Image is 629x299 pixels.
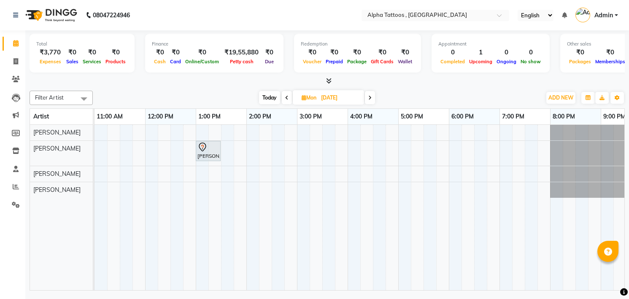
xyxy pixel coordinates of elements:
span: Ongoing [494,59,518,65]
span: Memberships [593,59,627,65]
a: 5:00 PM [399,110,425,123]
div: [PERSON_NAME], 01:00 PM-01:30 PM, [GEOGRAPHIC_DATA] [197,142,220,160]
a: 4:00 PM [348,110,375,123]
img: Admin [575,8,590,22]
div: ₹0 [64,48,81,57]
span: Voucher [301,59,324,65]
div: ₹19,55,880 [221,48,262,57]
span: Online/Custom [183,59,221,65]
div: ₹0 [345,48,369,57]
div: ₹0 [567,48,593,57]
div: Redemption [301,40,414,48]
span: Petty cash [228,59,256,65]
span: No show [518,59,543,65]
span: [PERSON_NAME] [33,170,81,178]
div: ₹0 [369,48,396,57]
span: Services [81,59,103,65]
span: Wallet [396,59,414,65]
span: [PERSON_NAME] [33,186,81,194]
div: ₹0 [183,48,221,57]
div: 0 [438,48,467,57]
div: 0 [494,48,518,57]
span: Due [263,59,276,65]
span: [PERSON_NAME] [33,145,81,152]
div: ₹0 [324,48,345,57]
a: 2:00 PM [247,110,273,123]
a: 11:00 AM [94,110,125,123]
a: 3:00 PM [297,110,324,123]
a: 8:00 PM [551,110,577,123]
iframe: chat widget [594,265,621,291]
img: logo [22,3,79,27]
span: Expenses [38,59,63,65]
div: ₹3,770 [36,48,64,57]
span: [PERSON_NAME] [33,129,81,136]
div: ₹0 [81,48,103,57]
div: ₹0 [168,48,183,57]
div: Appointment [438,40,543,48]
div: ₹0 [103,48,128,57]
span: Card [168,59,183,65]
a: 1:00 PM [196,110,223,123]
div: 1 [467,48,494,57]
span: Sales [64,59,81,65]
span: Upcoming [467,59,494,65]
button: ADD NEW [546,92,575,104]
span: Today [259,91,280,104]
div: Total [36,40,128,48]
span: Admin [594,11,613,20]
div: ₹0 [262,48,277,57]
span: Cash [152,59,168,65]
span: Mon [300,94,319,101]
span: Prepaid [324,59,345,65]
span: Products [103,59,128,65]
span: Completed [438,59,467,65]
span: ADD NEW [548,94,573,101]
a: 7:00 PM [500,110,526,123]
span: Filter Artist [35,94,64,101]
div: ₹0 [301,48,324,57]
div: ₹0 [396,48,414,57]
a: 12:00 PM [146,110,175,123]
div: 0 [518,48,543,57]
span: Gift Cards [369,59,396,65]
span: Packages [567,59,593,65]
div: ₹0 [152,48,168,57]
div: ₹0 [593,48,627,57]
span: Package [345,59,369,65]
a: 9:00 PM [601,110,628,123]
input: 2025-10-06 [319,92,361,104]
b: 08047224946 [93,3,130,27]
a: 6:00 PM [449,110,476,123]
span: Artist [33,113,49,120]
div: Finance [152,40,277,48]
